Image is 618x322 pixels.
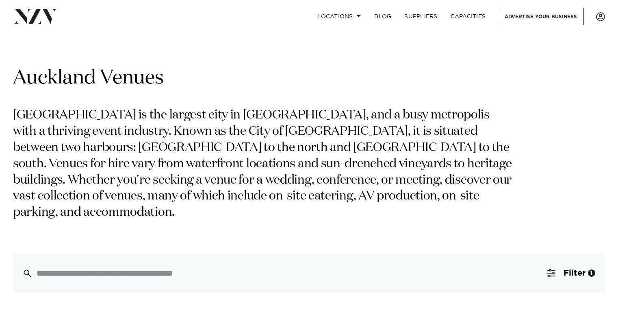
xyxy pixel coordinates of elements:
a: Advertise your business [498,8,584,25]
div: 1 [588,269,595,277]
a: Locations [311,8,368,25]
h1: Auckland Venues [13,66,605,91]
button: Filter1 [538,254,605,293]
p: [GEOGRAPHIC_DATA] is the largest city in [GEOGRAPHIC_DATA], and a busy metropolis with a thriving... [13,107,515,221]
a: SUPPLIERS [398,8,444,25]
img: nzv-logo.png [13,9,57,24]
span: Filter [564,269,585,277]
a: Capacities [444,8,492,25]
a: BLOG [368,8,398,25]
